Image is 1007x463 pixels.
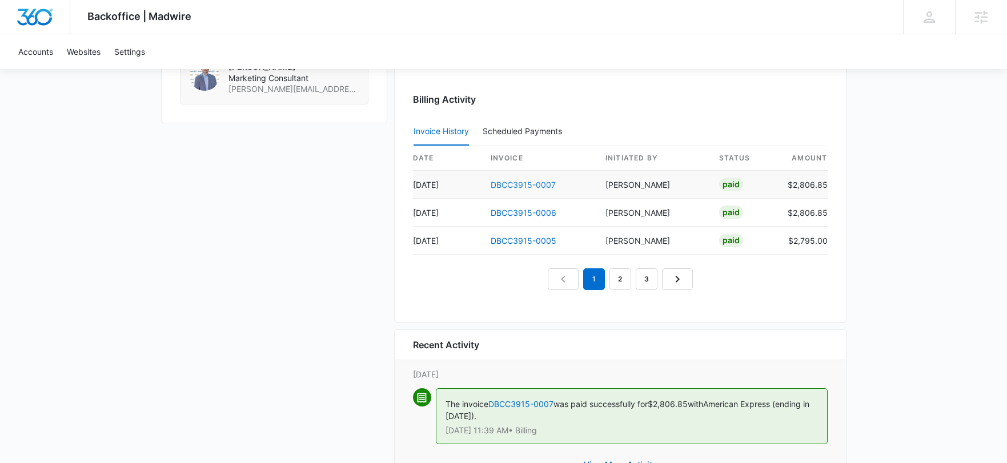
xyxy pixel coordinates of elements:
h3: Billing Activity [413,92,828,106]
span: Marketing Consultant [228,73,359,84]
td: [PERSON_NAME] [596,171,710,199]
td: [DATE] [413,227,482,255]
a: Page 3 [636,268,657,290]
a: Page 2 [609,268,631,290]
div: Paid [719,206,743,219]
nav: Pagination [548,268,693,290]
a: DBCC3915-0007 [491,180,556,190]
span: $2,806.85 [648,399,688,409]
a: DBCC3915-0007 [488,399,553,409]
td: [PERSON_NAME] [596,199,710,227]
h6: Recent Activity [413,338,479,352]
div: Paid [719,178,743,191]
th: Initiated By [596,146,710,171]
a: Next Page [662,268,693,290]
th: date [413,146,482,171]
th: status [710,146,779,171]
a: Websites [60,34,107,69]
td: [DATE] [413,199,482,227]
span: with [688,399,703,409]
td: [PERSON_NAME] [596,227,710,255]
th: amount [779,146,828,171]
em: 1 [583,268,605,290]
span: The invoice [446,399,488,409]
th: invoice [482,146,596,171]
button: Invoice History [414,118,469,146]
a: DBCC3915-0005 [491,236,556,245]
span: was paid successfully for [553,399,648,409]
td: $2,806.85 [779,171,828,199]
a: Accounts [11,34,60,69]
a: Settings [107,34,152,69]
td: $2,806.85 [779,199,828,227]
span: Backoffice | Madwire [87,10,191,22]
span: [PERSON_NAME][EMAIL_ADDRESS][PERSON_NAME][DOMAIN_NAME] [228,83,359,95]
p: [DATE] [413,368,828,380]
img: Jason Hellem [190,61,219,91]
div: Scheduled Payments [483,127,567,135]
td: [DATE] [413,171,482,199]
div: Paid [719,233,743,247]
td: $2,795.00 [779,227,828,255]
a: DBCC3915-0006 [491,208,556,218]
p: [DATE] 11:39 AM • Billing [446,426,818,434]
